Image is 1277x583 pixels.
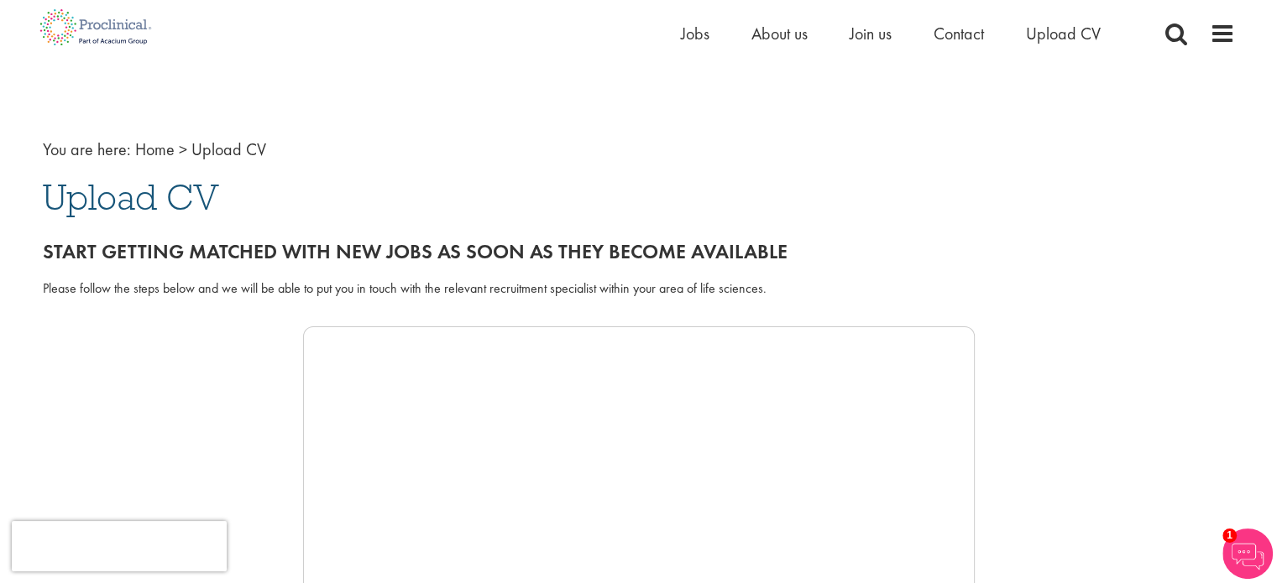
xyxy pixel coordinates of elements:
a: Join us [850,23,892,44]
div: Please follow the steps below and we will be able to put you in touch with the relevant recruitme... [43,279,1235,299]
a: Upload CV [1026,23,1101,44]
span: 1 [1222,528,1237,543]
span: Upload CV [191,138,266,160]
img: Chatbot [1222,528,1273,579]
span: > [179,138,187,160]
a: breadcrumb link [135,138,175,160]
a: About us [751,23,808,44]
a: Jobs [681,23,709,44]
h2: Start getting matched with new jobs as soon as they become available [43,241,1235,263]
a: Contact [934,23,984,44]
span: You are here: [43,138,131,160]
iframe: reCAPTCHA [12,521,227,571]
span: Upload CV [43,174,219,220]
